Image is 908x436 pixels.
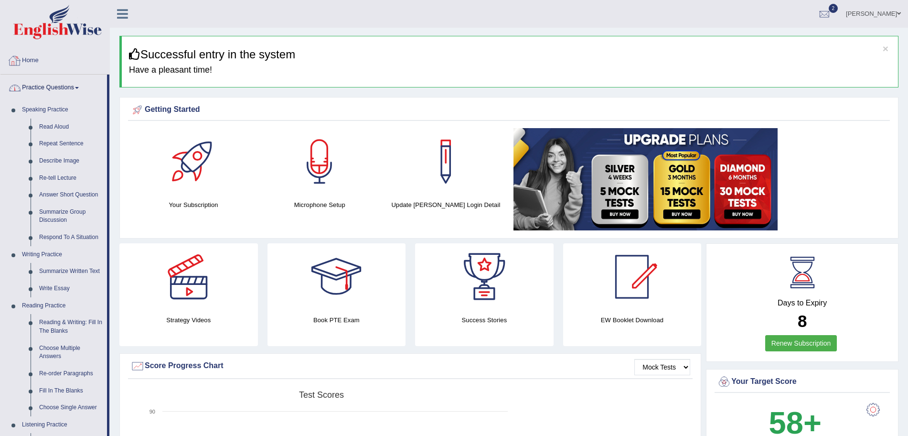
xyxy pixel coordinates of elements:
[18,297,107,315] a: Reading Practice
[18,101,107,119] a: Speaking Practice
[563,315,702,325] h4: EW Booklet Download
[35,365,107,382] a: Re-order Paragraphs
[35,170,107,187] a: Re-tell Lecture
[119,315,258,325] h4: Strategy Videos
[0,47,109,71] a: Home
[267,315,406,325] h4: Book PTE Exam
[35,382,107,400] a: Fill In The Blanks
[415,315,554,325] h4: Success Stories
[387,200,504,210] h4: Update [PERSON_NAME] Login Detail
[35,204,107,229] a: Summarize Group Discussion
[765,335,837,351] a: Renew Subscription
[35,263,107,280] a: Summarize Written Text
[717,375,887,389] div: Your Target Score
[18,416,107,434] a: Listening Practice
[35,314,107,339] a: Reading & Writing: Fill In The Blanks
[35,186,107,204] a: Answer Short Question
[883,44,888,54] button: ×
[130,359,690,373] div: Score Progress Chart
[35,340,107,365] a: Choose Multiple Answers
[261,200,378,210] h4: Microphone Setup
[717,299,887,307] h4: Days to Expiry
[299,390,344,400] tspan: Test scores
[150,409,155,414] text: 90
[35,229,107,246] a: Respond To A Situation
[0,75,107,98] a: Practice Questions
[18,246,107,263] a: Writing Practice
[513,128,778,230] img: small5.jpg
[130,103,887,117] div: Getting Started
[35,399,107,416] a: Choose Single Answer
[135,200,252,210] h4: Your Subscription
[35,135,107,153] a: Repeat Sentence
[35,153,107,170] a: Describe Image
[829,4,838,13] span: 2
[129,48,891,61] h3: Successful entry in the system
[129,65,891,75] h4: Have a pleasant time!
[798,312,807,330] b: 8
[35,280,107,297] a: Write Essay
[35,119,107,136] a: Read Aloud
